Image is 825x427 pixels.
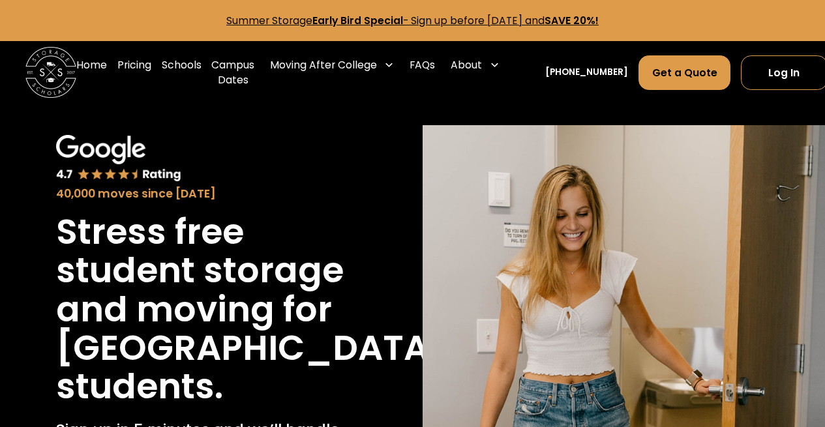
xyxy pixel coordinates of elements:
[56,135,181,183] img: Google 4.7 star rating
[56,329,446,367] h1: [GEOGRAPHIC_DATA]
[265,47,400,83] div: Moving After College
[638,55,730,90] a: Get a Quote
[445,47,505,83] div: About
[312,14,403,27] strong: Early Bird Special
[410,47,435,98] a: FAQs
[56,367,223,405] h1: students.
[545,14,599,27] strong: SAVE 20%!
[56,185,346,202] div: 40,000 moves since [DATE]
[56,213,346,328] h1: Stress free student storage and moving for
[545,66,628,80] a: [PHONE_NUMBER]
[76,47,107,98] a: Home
[451,57,482,72] div: About
[211,47,254,98] a: Campus Dates
[117,47,151,98] a: Pricing
[162,47,202,98] a: Schools
[25,47,76,98] img: Storage Scholars main logo
[226,14,599,27] a: Summer StorageEarly Bird Special- Sign up before [DATE] andSAVE 20%!
[270,57,377,72] div: Moving After College
[25,47,76,98] a: home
